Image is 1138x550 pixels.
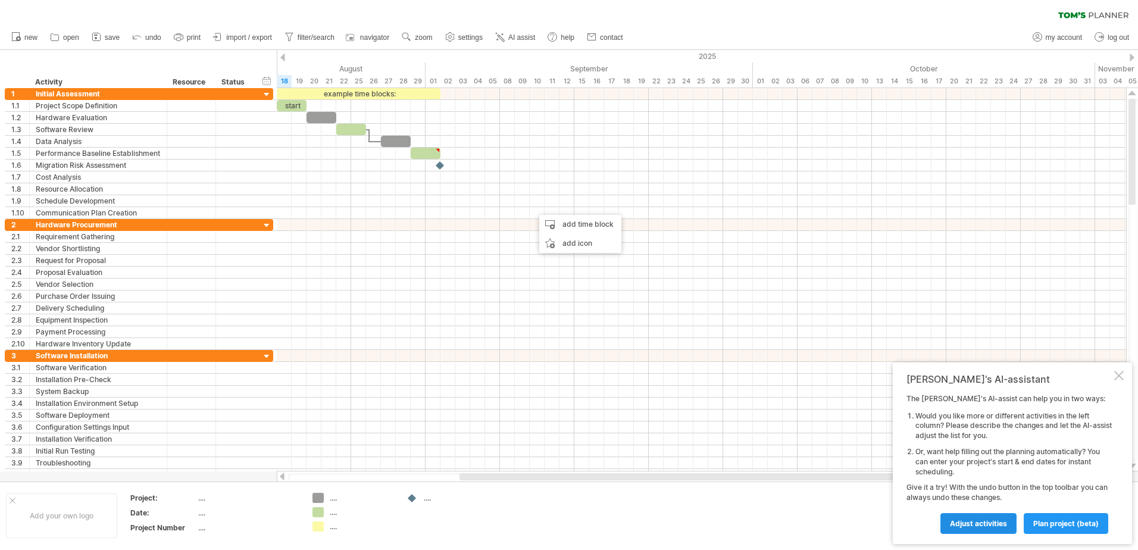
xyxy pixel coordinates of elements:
span: navigator [360,33,389,42]
div: Data Analysis [36,136,161,147]
div: Communication Plan Creation [36,207,161,218]
div: September 2025 [426,62,753,75]
div: 2.4 [11,267,29,278]
div: Software Installation [36,350,161,361]
a: help [545,30,578,45]
div: Friday, 10 October 2025 [857,75,872,87]
div: 1.3 [11,124,29,135]
a: AI assist [492,30,539,45]
div: Installation Pre-Check [36,374,161,385]
div: 1 [11,88,29,99]
div: 3.5 [11,410,29,421]
div: Tuesday, 7 October 2025 [812,75,827,87]
div: Monday, 1 September 2025 [426,75,440,87]
a: print [171,30,204,45]
div: add time block [539,215,621,234]
div: Thursday, 11 September 2025 [545,75,559,87]
div: 2 [11,219,29,230]
span: settings [458,33,483,42]
div: .... [330,521,395,532]
div: .... [198,523,298,533]
div: Friday, 19 September 2025 [634,75,649,87]
div: 3.10 [11,469,29,480]
div: Tuesday, 30 September 2025 [738,75,753,87]
div: Schedule Development [36,195,161,207]
div: Thursday, 2 October 2025 [768,75,783,87]
span: print [187,33,201,42]
div: 1.5 [11,148,29,159]
div: Tuesday, 26 August 2025 [366,75,381,87]
div: Migration Risk Assessment [36,160,161,171]
a: filter/search [282,30,338,45]
div: Installation Environment Setup [36,398,161,409]
span: import / export [226,33,272,42]
div: Software Verification [36,362,161,373]
div: Wednesday, 8 October 2025 [827,75,842,87]
div: Tuesday, 21 October 2025 [961,75,976,87]
div: Tuesday, 2 September 2025 [440,75,455,87]
div: Hardware Inventory Update [36,338,161,349]
div: 1.2 [11,112,29,123]
div: 2.9 [11,326,29,337]
div: Monday, 13 October 2025 [872,75,887,87]
div: Requirement Gathering [36,231,161,242]
div: Thursday, 23 October 2025 [991,75,1006,87]
div: 3.9 [11,457,29,468]
span: contact [600,33,623,42]
div: Wednesday, 27 August 2025 [381,75,396,87]
span: plan project (beta) [1033,519,1099,528]
div: 2.7 [11,302,29,314]
div: Friday, 12 September 2025 [559,75,574,87]
div: Activity [35,76,160,88]
div: Thursday, 21 August 2025 [321,75,336,87]
a: import / export [210,30,276,45]
div: Software Deployment [36,410,161,421]
span: help [561,33,574,42]
div: 3.2 [11,374,29,385]
a: navigator [344,30,393,45]
div: Vendor Shortlisting [36,243,161,254]
div: Performance Baseline Establishment [36,148,161,159]
span: Adjust activities [950,519,1007,528]
a: open [47,30,83,45]
a: undo [129,30,165,45]
div: Friday, 3 October 2025 [783,75,798,87]
a: my account [1030,30,1086,45]
a: Adjust activities [940,513,1017,534]
div: Project: [130,493,196,503]
div: .... [198,493,298,503]
div: start [277,100,307,111]
div: Friday, 17 October 2025 [931,75,946,87]
div: Software Review [36,124,161,135]
div: Wednesday, 17 September 2025 [604,75,619,87]
div: 3.6 [11,421,29,433]
div: 2.10 [11,338,29,349]
div: Wednesday, 1 October 2025 [753,75,768,87]
div: 1.7 [11,171,29,183]
div: Hardware Procurement [36,219,161,230]
div: 3.7 [11,433,29,445]
div: Monday, 20 October 2025 [946,75,961,87]
div: Thursday, 16 October 2025 [917,75,931,87]
div: 2.6 [11,290,29,302]
div: Monday, 27 October 2025 [1021,75,1036,87]
div: Tuesday, 4 November 2025 [1110,75,1125,87]
span: save [105,33,120,42]
div: Purchase Order Issuing [36,290,161,302]
a: zoom [399,30,436,45]
div: Tuesday, 23 September 2025 [664,75,679,87]
span: AI assist [508,33,535,42]
a: settings [442,30,486,45]
div: 2.3 [11,255,29,266]
div: Proposal Evaluation [36,267,161,278]
div: Monday, 3 November 2025 [1095,75,1110,87]
div: Payment Processing [36,326,161,337]
div: Friday, 5 September 2025 [485,75,500,87]
div: Wednesday, 24 September 2025 [679,75,693,87]
span: undo [145,33,161,42]
div: Request for Proposal [36,255,161,266]
span: open [63,33,79,42]
div: 2.8 [11,314,29,326]
div: 2.1 [11,231,29,242]
div: Configuration Settings Input [36,421,161,433]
